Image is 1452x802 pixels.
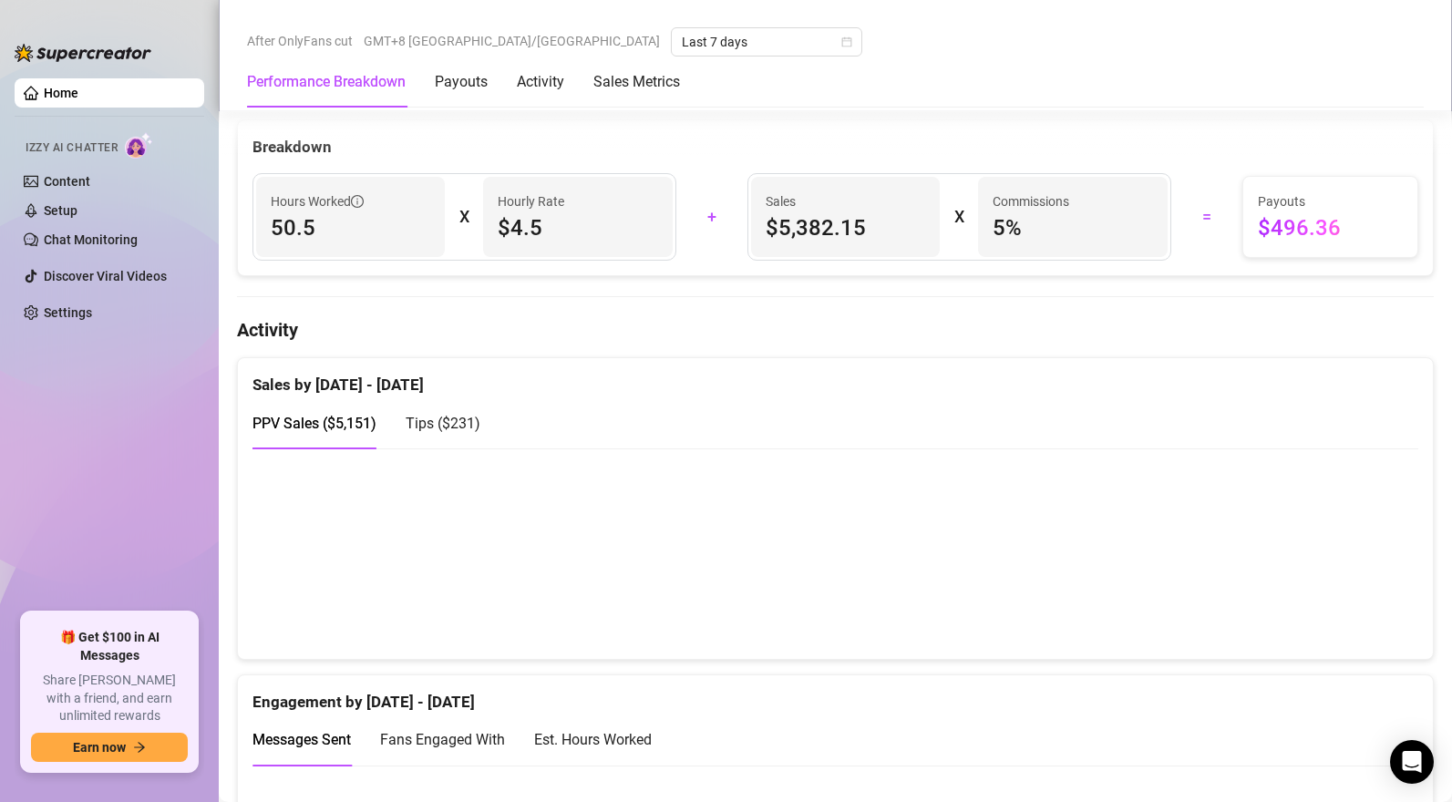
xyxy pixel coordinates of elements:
div: Sales by [DATE] - [DATE] [252,358,1418,397]
div: Est. Hours Worked [534,728,652,751]
div: Performance Breakdown [247,71,406,93]
a: Home [44,86,78,100]
span: Sales [766,191,925,211]
span: Hours Worked [271,191,364,211]
span: calendar [841,36,852,47]
span: GMT+8 [GEOGRAPHIC_DATA]/[GEOGRAPHIC_DATA] [364,27,660,55]
span: $5,382.15 [766,213,925,242]
button: Earn nowarrow-right [31,733,188,762]
span: $4.5 [498,213,657,242]
div: Engagement by [DATE] - [DATE] [252,675,1418,715]
span: $496.36 [1258,213,1403,242]
span: After OnlyFans cut [247,27,353,55]
span: Last 7 days [682,28,851,56]
span: PPV Sales ( $5,151 ) [252,415,376,432]
div: Open Intercom Messenger [1390,740,1434,784]
a: Chat Monitoring [44,232,138,247]
span: 5 % [993,213,1152,242]
span: Fans Engaged With [380,731,505,748]
div: Breakdown [252,135,1418,159]
div: X [954,202,963,231]
a: Discover Viral Videos [44,269,167,283]
div: X [459,202,469,231]
a: Content [44,174,90,189]
span: Izzy AI Chatter [26,139,118,157]
a: Settings [44,305,92,320]
div: = [1182,202,1231,231]
span: 🎁 Get $100 in AI Messages [31,629,188,664]
div: Sales Metrics [593,71,680,93]
article: Commissions [993,191,1069,211]
span: Share [PERSON_NAME] with a friend, and earn unlimited rewards [31,672,188,725]
span: Earn now [73,740,126,755]
article: Hourly Rate [498,191,564,211]
span: 50.5 [271,213,430,242]
h4: Activity [237,317,1434,343]
span: Messages Sent [252,731,351,748]
a: Setup [44,203,77,218]
span: Payouts [1258,191,1403,211]
div: Activity [517,71,564,93]
span: info-circle [351,195,364,208]
img: logo-BBDzfeDw.svg [15,44,151,62]
div: Payouts [435,71,488,93]
img: AI Chatter [125,132,153,159]
span: arrow-right [133,741,146,754]
div: + [687,202,736,231]
span: Tips ( $231 ) [406,415,480,432]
